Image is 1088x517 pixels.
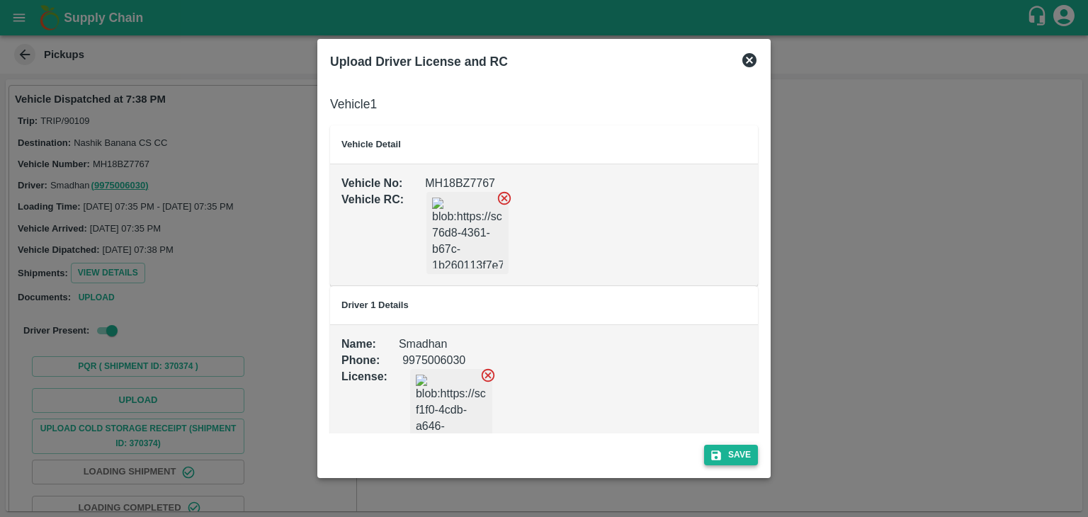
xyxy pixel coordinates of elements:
b: Vehicle RC : [341,193,404,205]
div: MH18BZ7767 [402,153,495,192]
b: Vehicle Detail [341,139,401,149]
img: blob:https://sc.vegrow.in/a2f6e3eb-76d8-4361-b67c-1b260113f7e7 [432,198,503,268]
img: blob:https://sc.vegrow.in/db752491-f1f0-4cdb-a646-0ac07c39d29a [416,375,487,445]
b: Driver 1 Details [341,300,409,310]
h6: Vehicle 1 [330,94,758,114]
div: Smadhan [376,314,448,353]
button: Save [704,445,758,465]
div: 9975006030 [380,330,465,369]
b: Upload Driver License and RC [330,55,508,69]
b: License : [341,370,387,382]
